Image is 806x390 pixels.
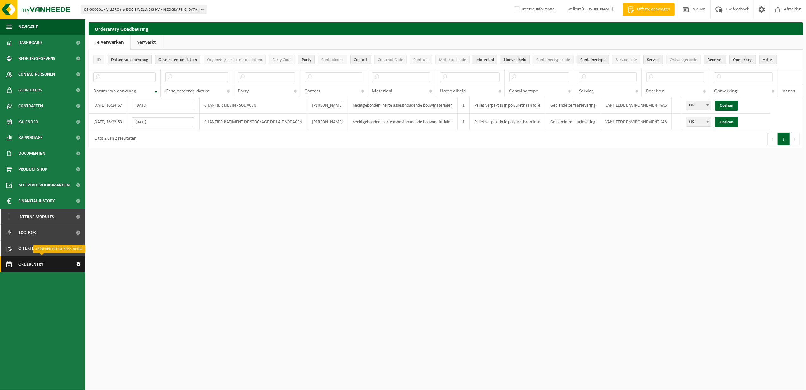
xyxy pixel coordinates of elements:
[646,89,664,94] span: Receiver
[707,58,723,62] span: Receiver
[302,58,311,62] span: Party
[321,58,344,62] span: Contactcode
[647,58,660,62] span: Service
[458,97,470,114] td: 1
[348,114,458,130] td: hechtgebonden inerte asbesthoudende bouwmaterialen
[513,5,555,14] label: Interne informatie
[93,55,104,64] button: IDID: Activate to sort
[18,193,55,209] span: Financial History
[97,58,101,62] span: ID
[616,58,637,62] span: Servicecode
[509,89,538,94] span: Containertype
[579,89,594,94] span: Service
[18,130,43,146] span: Rapportage
[435,55,470,64] button: Materiaal codeMateriaal code: Activate to sort
[458,114,470,130] td: 1
[158,58,197,62] span: Geselecteerde datum
[354,58,368,62] span: Contact
[636,6,672,13] span: Offerte aanvragen
[18,241,58,256] span: Offerte aanvragen
[729,55,756,64] button: OpmerkingOpmerking: Activate to sort
[470,97,545,114] td: Pallet verpakt in in polyurethaan folie
[733,58,753,62] span: Opmerking
[704,55,726,64] button: ReceiverReceiver: Activate to sort
[501,55,530,64] button: HoeveelheidHoeveelheid: Activate to sort
[165,89,210,94] span: Geselecteerde datum
[84,5,199,15] span: 01-000001 - VILLEROY & BOCH WELLNESS NV - [GEOGRAPHIC_DATA]
[410,55,432,64] button: ContractContract: Activate to sort
[778,133,790,145] button: 1
[504,58,526,62] span: Hoeveelheid
[470,114,545,130] td: Pallet verpakt in in polyurethaan folie
[439,58,466,62] span: Materiaal code
[350,55,371,64] button: ContactContact: Activate to sort
[204,55,266,64] button: Origineel geselecteerde datumOrigineel geselecteerde datum: Activate to sort
[413,58,429,62] span: Contract
[18,225,36,241] span: Toolbox
[89,22,803,35] h2: Orderentry Goedkeuring
[155,55,200,64] button: Geselecteerde datumGeselecteerde datum: Activate to sort
[378,58,403,62] span: Contract Code
[108,55,152,64] button: Datum van aanvraagDatum van aanvraag: Activate to remove sorting
[131,35,162,50] a: Verwerkt
[93,89,136,94] span: Datum van aanvraag
[790,133,800,145] button: Next
[670,58,697,62] span: Ontvangercode
[715,101,738,111] a: Opslaan
[476,58,494,62] span: Materiaal
[111,58,148,62] span: Datum van aanvraag
[318,55,347,64] button: ContactcodeContactcode: Activate to sort
[18,209,54,225] span: Interne modules
[305,89,321,94] span: Contact
[686,101,711,110] span: OK
[545,97,600,114] td: Geplande zelfaanlevering
[200,114,307,130] td: CHANTIER BATIMENT DE STOCKAGE DE LAIT-SODACEN
[307,97,348,114] td: [PERSON_NAME]
[714,89,737,94] span: Opmerking
[272,58,292,62] span: Party Code
[686,117,711,126] span: OK
[763,58,773,62] span: Acties
[623,3,675,16] a: Offerte aanvragen
[18,146,45,161] span: Documenten
[715,117,738,127] a: Opslaan
[18,256,71,272] span: Orderentry Goedkeuring
[581,7,613,12] strong: [PERSON_NAME]
[374,55,407,64] button: Contract CodeContract Code: Activate to sort
[348,97,458,114] td: hechtgebonden inerte asbesthoudende bouwmaterialen
[18,66,55,82] span: Contactpersonen
[18,82,42,98] span: Gebruikers
[81,5,207,14] button: 01-000001 - VILLEROY & BOCH WELLNESS NV - [GEOGRAPHIC_DATA]
[298,55,315,64] button: PartyParty: Activate to sort
[767,133,778,145] button: Previous
[686,101,711,110] span: OK
[207,58,262,62] span: Origineel geselecteerde datum
[92,133,136,145] div: 1 tot 2 van 2 resultaten
[18,161,47,177] span: Product Shop
[89,114,127,130] td: [DATE] 16:23:53
[686,117,711,127] span: OK
[89,35,130,50] a: Te verwerken
[577,55,609,64] button: ContainertypeContainertype: Activate to sort
[18,114,38,130] span: Kalender
[643,55,663,64] button: ServiceService: Activate to sort
[18,98,43,114] span: Contracten
[759,55,777,64] button: Acties
[89,97,127,114] td: [DATE] 16:24:57
[580,58,606,62] span: Containertype
[600,114,672,130] td: VANHEEDE ENVIRONNEMENT SAS
[533,55,574,64] button: ContainertypecodeContainertypecode: Activate to sort
[612,55,640,64] button: ServicecodeServicecode: Activate to sort
[18,51,55,66] span: Bedrijfsgegevens
[269,55,295,64] button: Party CodeParty Code: Activate to sort
[18,19,38,35] span: Navigatie
[307,114,348,130] td: [PERSON_NAME]
[666,55,701,64] button: OntvangercodeOntvangercode: Activate to sort
[536,58,570,62] span: Containertypecode
[6,209,12,225] span: I
[18,35,42,51] span: Dashboard
[600,97,672,114] td: VANHEEDE ENVIRONNEMENT SAS
[238,89,249,94] span: Party
[473,55,497,64] button: MateriaalMateriaal: Activate to sort
[18,177,70,193] span: Acceptatievoorwaarden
